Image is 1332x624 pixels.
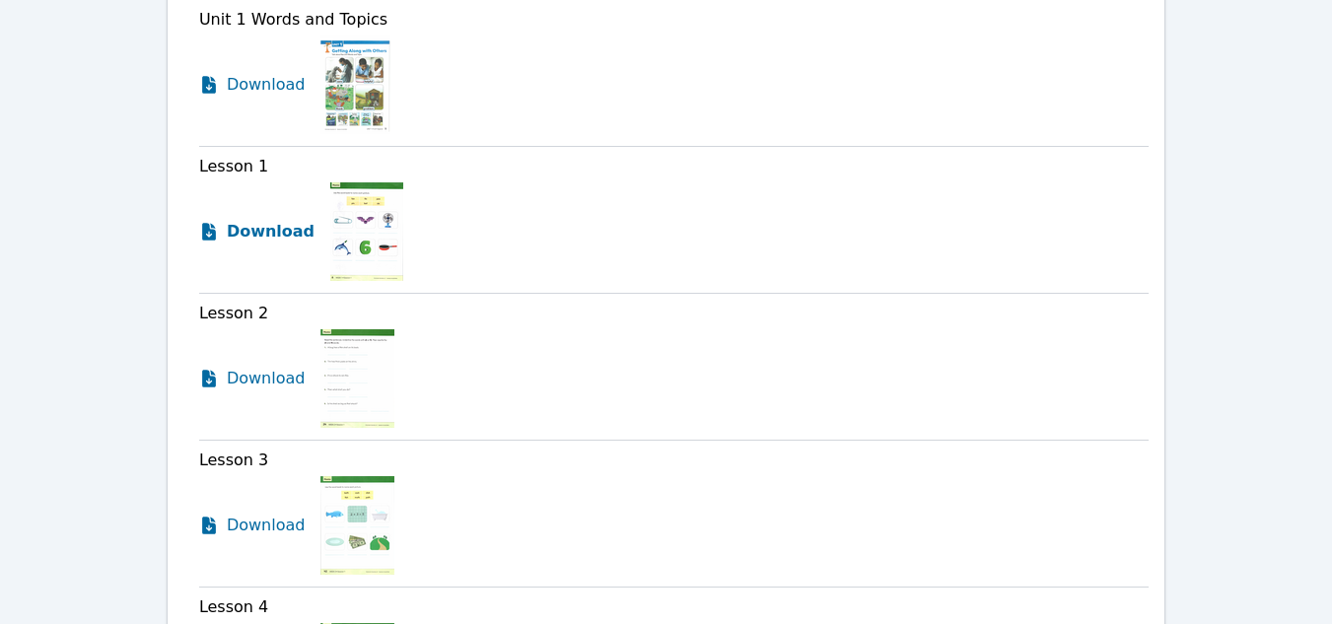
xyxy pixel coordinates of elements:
span: Lesson 1 [199,157,268,175]
a: Download [199,182,315,281]
span: Download [227,220,315,243]
img: Lesson 2 [320,329,394,428]
span: Lesson 4 [199,597,268,616]
a: Download [199,35,306,134]
span: Download [227,367,306,390]
span: Lesson 2 [199,304,268,322]
img: Lesson 3 [320,476,394,575]
img: Lesson 1 [330,182,403,281]
a: Download [199,476,306,575]
span: Lesson 3 [199,451,268,469]
span: Download [227,514,306,537]
span: Download [227,73,306,97]
img: Unit 1 Words and Topics [320,35,390,134]
a: Download [199,329,306,428]
span: Unit 1 Words and Topics [199,10,387,29]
